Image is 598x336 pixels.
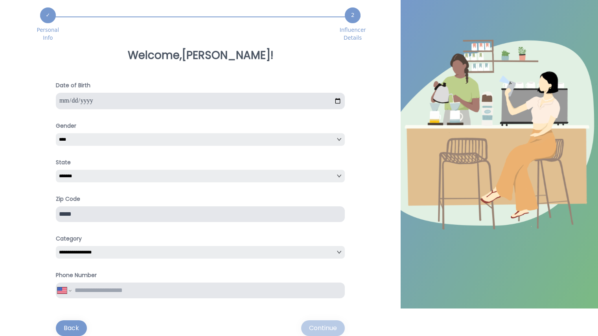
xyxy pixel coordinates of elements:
[56,320,87,336] button: Back
[56,158,345,167] h4: State
[56,122,345,130] h4: Gender
[37,26,59,42] span: Personal Info
[40,48,361,62] h3: Welcome, [PERSON_NAME] !
[56,235,345,243] h4: Category
[345,7,361,23] div: 2
[56,271,345,279] h4: Phone Number
[56,81,345,90] h4: Date of Birth
[340,26,366,42] span: Influencer Details
[309,323,337,333] div: Continue
[56,195,345,203] h4: Zip Code
[40,7,56,23] div: ✓
[301,320,345,336] button: Continue
[64,323,79,333] div: Back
